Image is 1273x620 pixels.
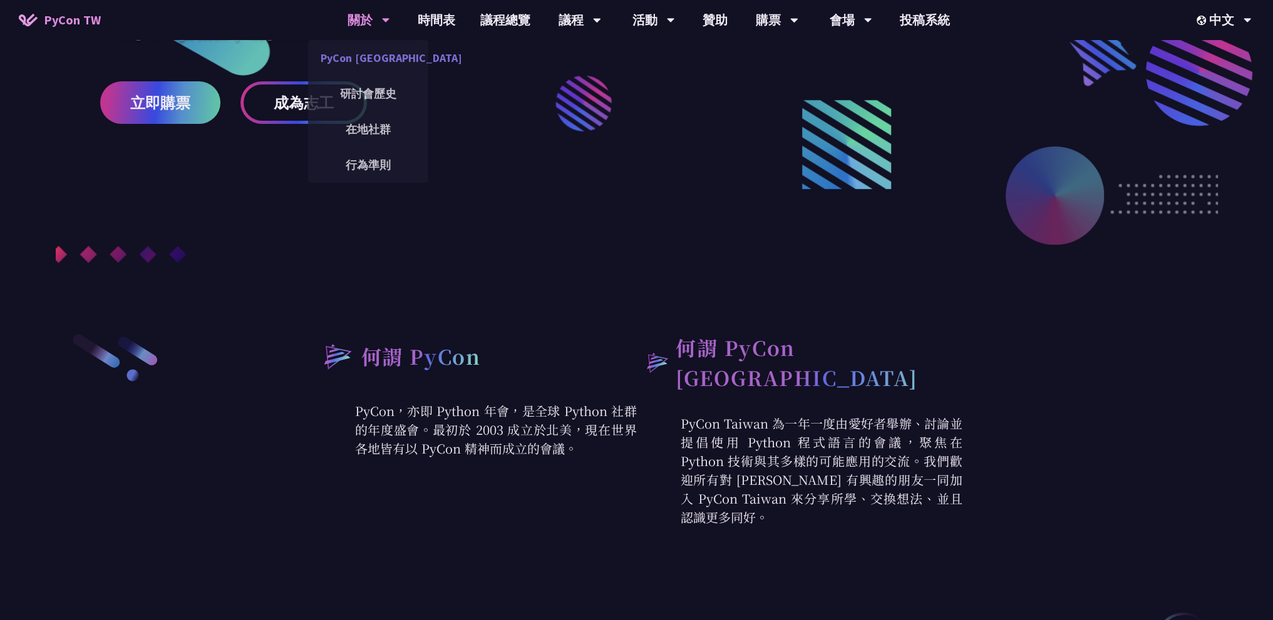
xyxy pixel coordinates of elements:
img: Home icon of PyCon TW 2025 [19,14,38,26]
a: 立即購票 [100,81,220,124]
a: 行為準則 [308,150,428,180]
a: PyCon TW [6,4,113,36]
img: Locale Icon [1197,16,1209,25]
a: 在地社群 [308,114,428,144]
span: 成為志工 [274,95,334,111]
span: 立即購票 [130,95,190,111]
img: heading-bullet [311,332,361,380]
a: PyCon [GEOGRAPHIC_DATA] [308,43,428,73]
a: 研討會歷史 [308,79,428,108]
h2: 何謂 PyCon [361,341,481,371]
p: PyCon Taiwan 為一年一度由愛好者舉辦、討論並提倡使用 Python 程式語言的會議，聚焦在 Python 技術與其多樣的可能應用的交流。我們歡迎所有對 [PERSON_NAME] 有... [637,414,962,527]
span: PyCon TW [44,11,101,29]
p: PyCon，亦即 Python 年會，是全球 Python 社群的年度盛會。最初於 2003 成立於北美，現在世界各地皆有以 PyCon 精神而成立的會議。 [311,402,637,458]
img: heading-bullet [637,343,676,381]
h2: 何謂 PyCon [GEOGRAPHIC_DATA] [676,332,962,392]
a: 成為志工 [240,81,367,124]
